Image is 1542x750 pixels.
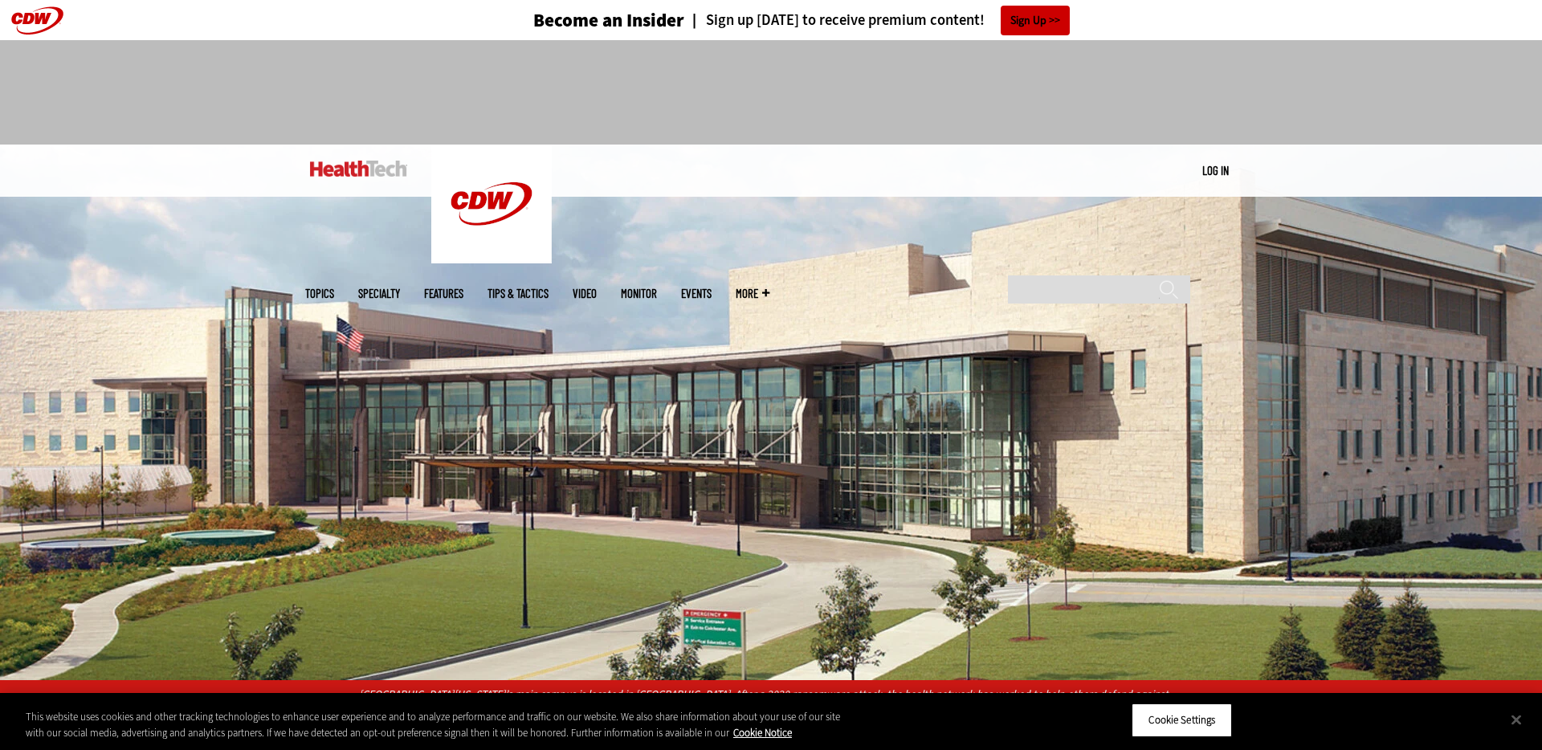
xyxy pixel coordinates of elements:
[473,11,684,30] a: Become an Insider
[684,13,985,28] a: Sign up [DATE] to receive premium content!
[487,287,549,300] a: Tips & Tactics
[26,709,848,740] div: This website uses cookies and other tracking technologies to enhance user experience and to analy...
[359,686,1184,721] p: [GEOGRAPHIC_DATA][US_STATE]’s main campus is located in [GEOGRAPHIC_DATA]. After a 2020 ransomwar...
[305,287,334,300] span: Topics
[424,287,463,300] a: Features
[1499,702,1534,737] button: Close
[479,56,1063,128] iframe: advertisement
[573,287,597,300] a: Video
[1202,163,1229,177] a: Log in
[736,287,769,300] span: More
[1202,162,1229,179] div: User menu
[733,726,792,740] a: More information about your privacy
[621,287,657,300] a: MonITor
[358,287,400,300] span: Specialty
[431,145,552,263] img: Home
[310,161,407,177] img: Home
[533,11,684,30] h3: Become an Insider
[1132,703,1232,737] button: Cookie Settings
[681,287,712,300] a: Events
[431,251,552,267] a: CDW
[1001,6,1070,35] a: Sign Up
